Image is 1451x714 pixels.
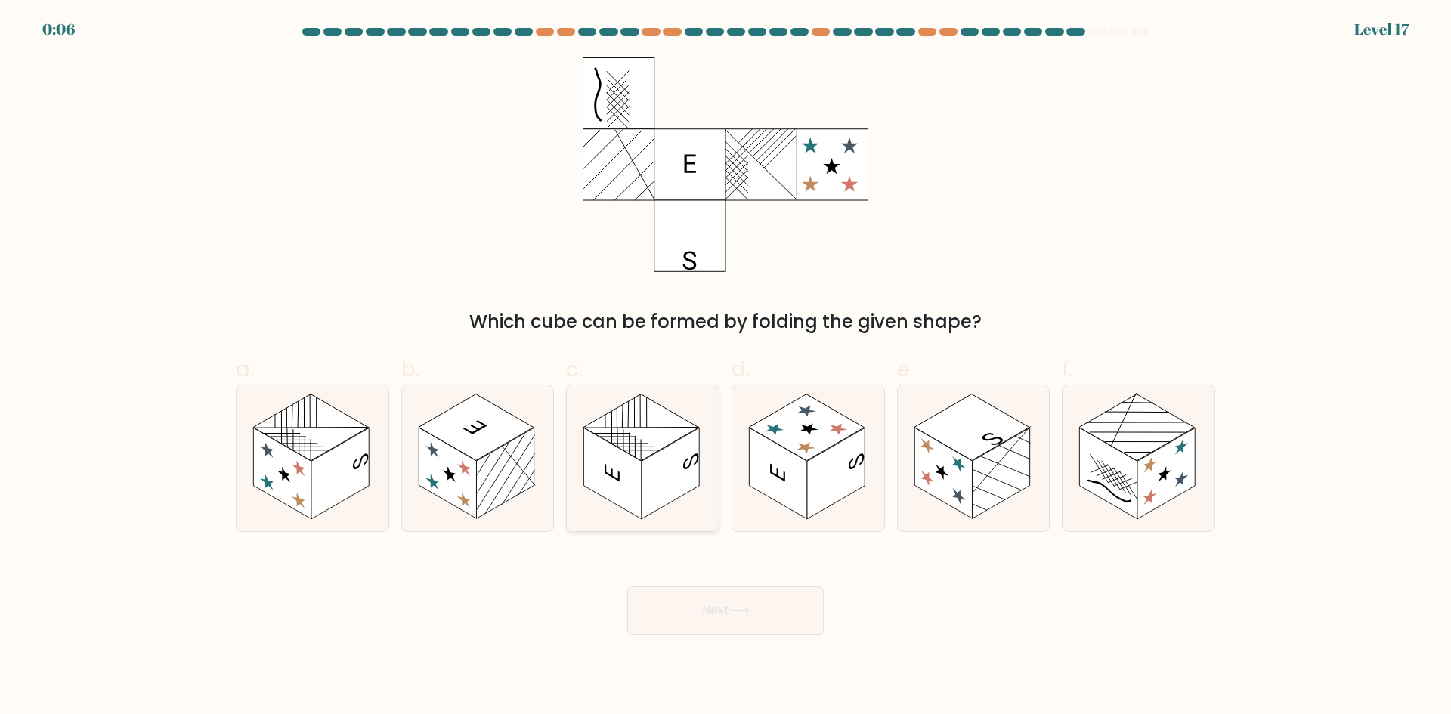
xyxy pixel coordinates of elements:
[236,354,254,384] span: a.
[732,354,750,384] span: d.
[566,354,583,384] span: c.
[42,18,75,41] div: 0:06
[401,354,419,384] span: b.
[1354,18,1409,41] div: Level 17
[627,586,824,635] button: Next
[245,308,1206,335] div: Which cube can be formed by folding the given shape?
[1062,354,1072,384] span: f.
[897,354,914,384] span: e.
